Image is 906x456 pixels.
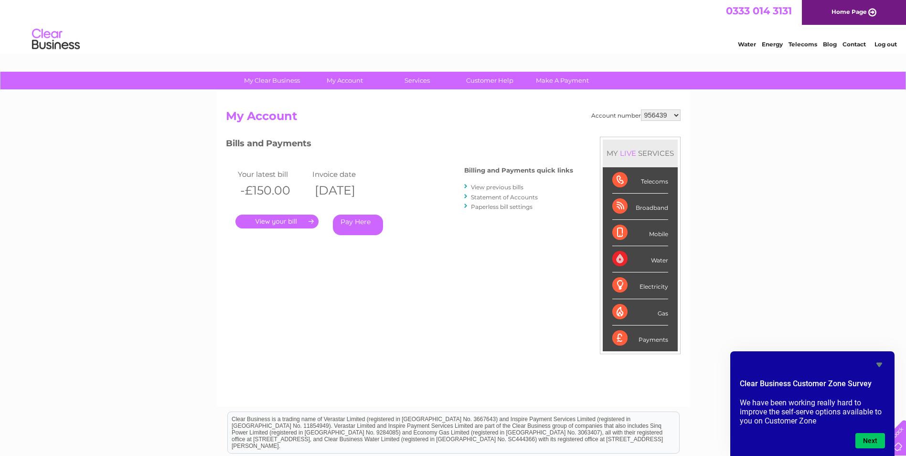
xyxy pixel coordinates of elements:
div: Mobile [612,220,668,246]
a: Energy [762,41,783,48]
a: Make A Payment [523,72,602,89]
a: Blog [823,41,837,48]
a: Log out [874,41,897,48]
a: Contact [842,41,866,48]
button: Next question [855,433,885,448]
div: Payments [612,326,668,351]
a: . [235,215,319,228]
div: Clear Business is a trading name of Verastar Limited (registered in [GEOGRAPHIC_DATA] No. 3667643... [228,5,679,46]
a: Services [378,72,457,89]
div: Telecoms [612,167,668,194]
th: -£150.00 [235,181,310,200]
div: LIVE [618,149,638,158]
td: Your latest bill [235,168,310,181]
p: We have been working really hard to improve the self-serve options available to you on Customer Zone [740,398,885,425]
div: Water [612,246,668,272]
a: View previous bills [471,184,523,191]
div: Broadband [612,194,668,220]
h2: My Account [226,109,681,128]
a: Customer Help [450,72,529,89]
h4: Billing and Payments quick links [464,167,573,174]
div: MY SERVICES [603,140,678,167]
a: Pay Here [333,215,383,235]
img: logo.png [32,25,80,54]
div: Gas [612,299,668,326]
a: Paperless bill settings [471,203,533,210]
a: Telecoms [789,41,817,48]
button: Hide survey [874,359,885,370]
th: [DATE] [310,181,384,200]
a: Statement of Accounts [471,194,538,201]
td: Invoice date [310,168,384,181]
div: Account number [591,109,681,121]
div: Clear Business Customer Zone Survey [740,359,885,448]
a: 0333 014 3131 [726,5,792,17]
a: Water [738,41,756,48]
a: My Clear Business [233,72,311,89]
a: My Account [305,72,384,89]
h3: Bills and Payments [226,137,573,153]
h2: Clear Business Customer Zone Survey [740,378,885,394]
div: Electricity [612,272,668,299]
